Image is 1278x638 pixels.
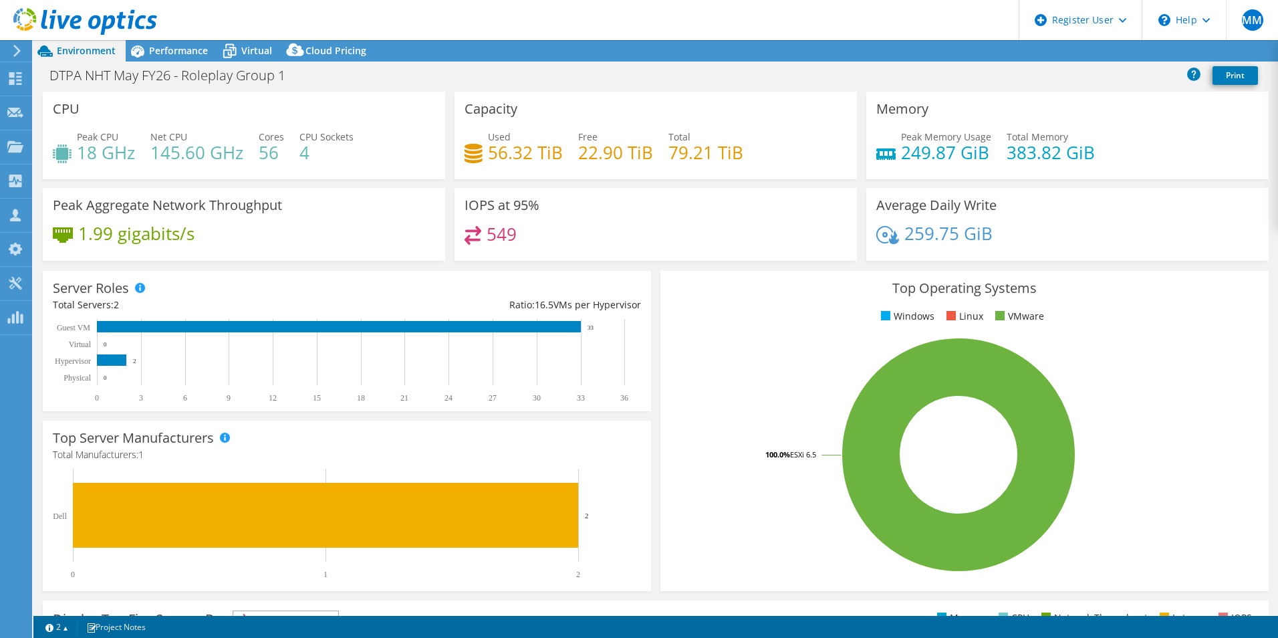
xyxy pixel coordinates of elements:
svg: \n [1158,14,1170,26]
span: Performance [149,44,208,57]
text: 6 [183,393,187,403]
text: 33 [588,324,594,331]
h3: IOPS at 95% [465,198,539,213]
span: Virtual [241,44,272,57]
span: Free [578,130,598,143]
li: CPU [995,611,1029,625]
text: 0 [104,375,107,381]
text: 0 [95,393,99,403]
span: 1 [138,448,144,461]
h4: 56.32 TiB [488,145,563,160]
text: 2 [576,570,580,579]
h3: CPU [53,102,80,116]
h4: 1.99 gigabits/s [78,226,195,241]
text: 30 [533,393,541,403]
text: 12 [269,393,277,403]
text: 15 [313,393,321,403]
text: 3 [139,393,143,403]
text: 24 [444,393,453,403]
text: 18 [357,393,365,403]
h3: Capacity [465,102,517,116]
h4: 18 GHz [77,145,135,160]
text: 2 [133,358,136,364]
li: Latency [1156,611,1206,625]
span: Cloud Pricing [305,44,366,57]
span: IOPS [233,611,338,627]
text: 0 [71,570,75,579]
span: 16.5 [535,298,553,311]
text: 0 [104,341,107,348]
text: Hypervisor [55,356,91,366]
h3: Average Daily Write [876,198,997,213]
text: 1 [324,570,328,579]
span: Total Memory [1007,130,1068,143]
span: MM [1242,9,1263,31]
h4: Total Manufacturers: [53,447,641,462]
li: IOPS [1215,611,1252,625]
h4: 56 [259,145,284,160]
span: Net CPU [150,130,187,143]
text: Virtual [69,340,92,349]
li: Memory [934,611,987,625]
a: Project Notes [77,619,155,635]
h3: Server Roles [53,281,129,296]
li: Linux [943,309,983,324]
span: Total [668,130,690,143]
h4: 22.90 TiB [578,145,653,160]
text: 33 [577,393,585,403]
h4: 4 [299,145,354,160]
h3: Top Operating Systems [670,281,1259,296]
h4: 79.21 TiB [668,145,743,160]
span: Used [488,130,511,143]
text: Physical [63,373,91,383]
text: 2 [585,512,589,520]
text: Dell [53,512,67,521]
h3: Top Server Manufacturers [53,431,214,445]
h4: 249.87 GiB [901,145,991,160]
a: 2 [36,619,78,635]
h3: Peak Aggregate Network Throughput [53,198,282,213]
h4: 145.60 GHz [150,145,243,160]
tspan: ESXi 6.5 [790,449,816,459]
li: Network Throughput [1038,611,1148,625]
div: Ratio: VMs per Hypervisor [347,298,641,312]
span: Cores [259,130,284,143]
span: Peak CPU [77,130,118,143]
a: Print [1212,66,1258,85]
tspan: 100.0% [765,449,790,459]
text: 36 [620,393,628,403]
span: CPU Sockets [299,130,354,143]
text: 9 [227,393,231,403]
span: Environment [57,44,116,57]
h4: 259.75 GiB [904,226,993,241]
span: 2 [114,298,119,311]
div: Total Servers: [53,298,347,312]
h4: 549 [487,227,517,241]
span: Peak Memory Usage [901,130,991,143]
text: 27 [489,393,497,403]
li: Windows [878,309,934,324]
text: Guest VM [57,323,90,332]
h1: DTPA NHT May FY26 - Roleplay Group 1 [43,68,306,83]
h4: 383.82 GiB [1007,145,1095,160]
h3: Memory [876,102,928,116]
text: 21 [400,393,408,403]
li: VMware [992,309,1044,324]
